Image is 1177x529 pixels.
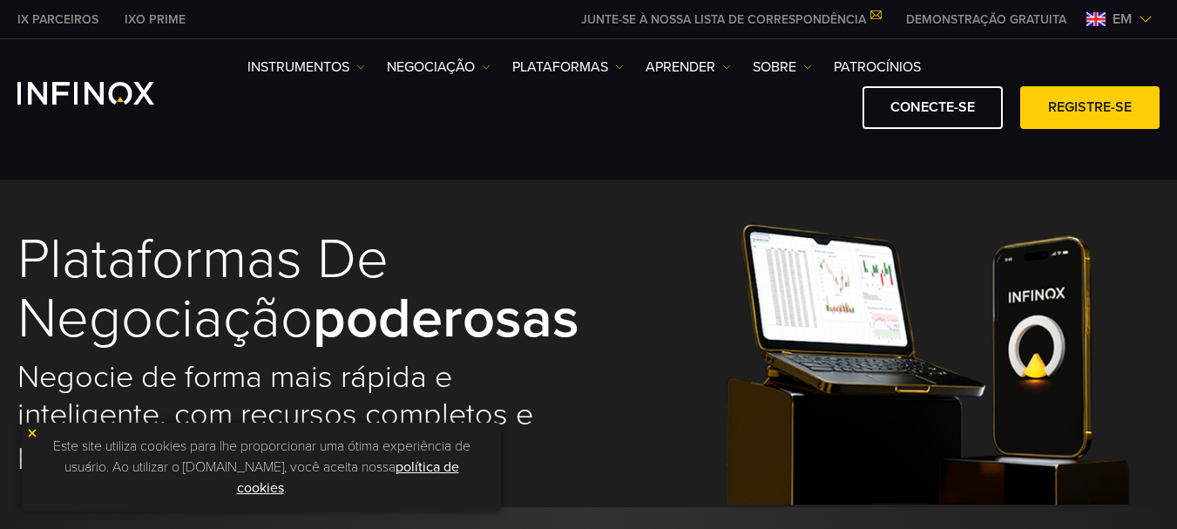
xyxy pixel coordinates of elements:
[17,82,195,105] a: Logotipo INFINOX
[17,358,533,472] font: Negocie de forma mais rápida e inteligente, com recursos completos e precisão extrema.
[17,225,389,353] font: Plataformas de negociação
[247,57,365,78] a: Instrumentos
[862,86,1003,129] a: CONECTE-SE
[1048,98,1132,116] font: REGISTRE-SE
[4,10,112,29] a: INFINOX
[512,57,624,78] a: PLATAFORMAS
[834,57,921,78] a: PATROCÍNIOS
[753,57,812,78] a: SOBRE
[247,58,349,76] font: Instrumentos
[568,12,893,27] a: JUNTE-SE À NOSSA LISTA DE CORRESPONDÊNCIA
[646,58,715,76] font: Aprender
[581,12,866,27] font: JUNTE-SE À NOSSA LISTA DE CORRESPONDÊNCIA
[125,12,186,27] font: IXO PRIME
[512,58,608,76] font: PLATAFORMAS
[387,57,490,78] a: NEGOCIAÇÃO
[1113,10,1132,28] font: em
[17,12,98,27] font: IX PARCEIROS
[284,479,287,497] font: .
[890,98,975,116] font: CONECTE-SE
[646,57,731,78] a: Aprender
[893,10,1079,29] a: CARDÁPIO INFINOX
[387,58,475,76] font: NEGOCIAÇÃO
[313,284,579,353] font: poderosas
[53,437,470,476] font: Este site utiliza cookies para lhe proporcionar uma ótima experiência de usuário. Ao utilizar o [...
[1020,86,1160,129] a: REGISTRE-SE
[753,58,796,76] font: SOBRE
[26,427,38,439] img: ícone amarelo de fechamento
[834,58,921,76] font: PATROCÍNIOS
[112,10,199,29] a: INFINOX
[906,12,1066,27] font: DEMONSTRAÇÃO GRATUITA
